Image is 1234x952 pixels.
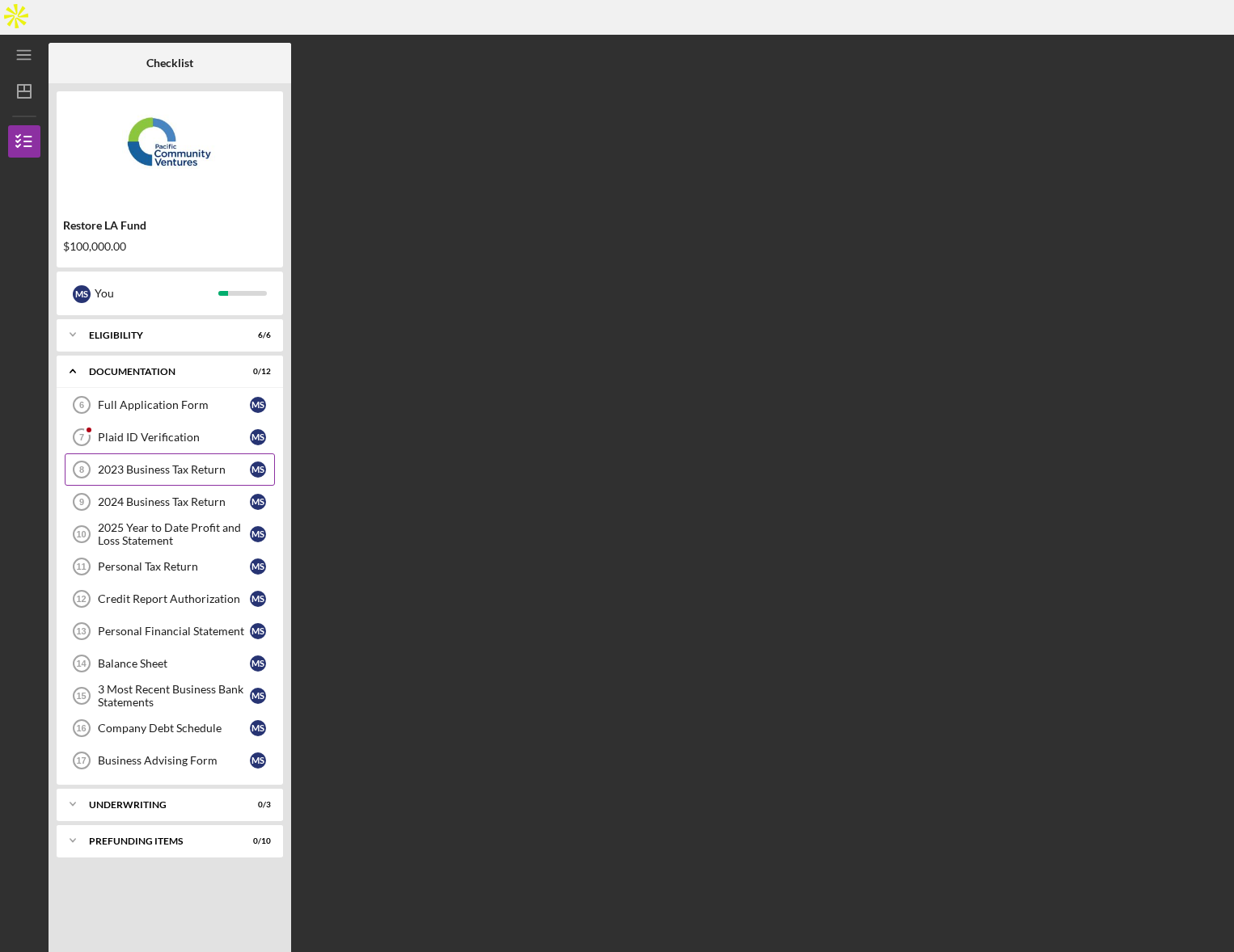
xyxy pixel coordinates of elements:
[65,583,275,615] a: 12Credit Report AuthorizationMS
[73,285,91,303] div: M S
[98,625,250,638] div: Personal Financial Statement
[250,526,266,542] div: M S
[250,397,266,413] div: M S
[65,421,275,453] a: 7Plaid ID VerificationMS
[76,691,86,701] tspan: 15
[79,497,84,507] tspan: 9
[76,594,86,604] tspan: 12
[250,688,266,704] div: M S
[146,57,193,70] b: Checklist
[98,398,250,411] div: Full Application Form
[250,623,266,639] div: M S
[65,518,275,550] a: 102025 Year to Date Profit and Loss StatementMS
[65,712,275,744] a: 16Company Debt ScheduleMS
[76,723,86,733] tspan: 16
[65,647,275,680] a: 14Balance SheetMS
[98,521,250,547] div: 2025 Year to Date Profit and Loss Statement
[76,756,86,765] tspan: 17
[79,465,84,474] tspan: 8
[242,367,271,377] div: 0 / 12
[98,463,250,476] div: 2023 Business Tax Return
[242,800,271,810] div: 0 / 3
[89,331,230,340] div: Eligibility
[76,626,86,636] tspan: 13
[242,331,271,340] div: 6 / 6
[76,529,86,539] tspan: 10
[65,744,275,777] a: 17Business Advising FormMS
[65,550,275,583] a: 11Personal Tax ReturnMS
[250,558,266,575] div: M S
[65,486,275,518] a: 92024 Business Tax ReturnMS
[65,615,275,647] a: 13Personal Financial StatementMS
[65,453,275,486] a: 82023 Business Tax ReturnMS
[242,836,271,846] div: 0 / 10
[98,495,250,508] div: 2024 Business Tax Return
[95,280,218,307] div: You
[89,800,230,810] div: Underwriting
[250,752,266,769] div: M S
[250,591,266,607] div: M S
[98,560,250,573] div: Personal Tax Return
[76,659,87,668] tspan: 14
[65,389,275,421] a: 6Full Application FormMS
[89,367,230,377] div: Documentation
[98,431,250,444] div: Plaid ID Verification
[63,240,277,253] div: $100,000.00
[250,655,266,672] div: M S
[98,754,250,767] div: Business Advising Form
[98,657,250,670] div: Balance Sheet
[250,494,266,510] div: M S
[65,680,275,712] a: 153 Most Recent Business Bank StatementsMS
[79,432,84,442] tspan: 7
[98,592,250,605] div: Credit Report Authorization
[79,400,84,410] tspan: 6
[250,720,266,736] div: M S
[98,683,250,709] div: 3 Most Recent Business Bank Statements
[250,461,266,478] div: M S
[89,836,230,846] div: Prefunding Items
[76,562,86,571] tspan: 11
[63,219,277,232] div: Restore LA Fund
[98,722,250,735] div: Company Debt Schedule
[57,99,283,196] img: Product logo
[250,429,266,445] div: M S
